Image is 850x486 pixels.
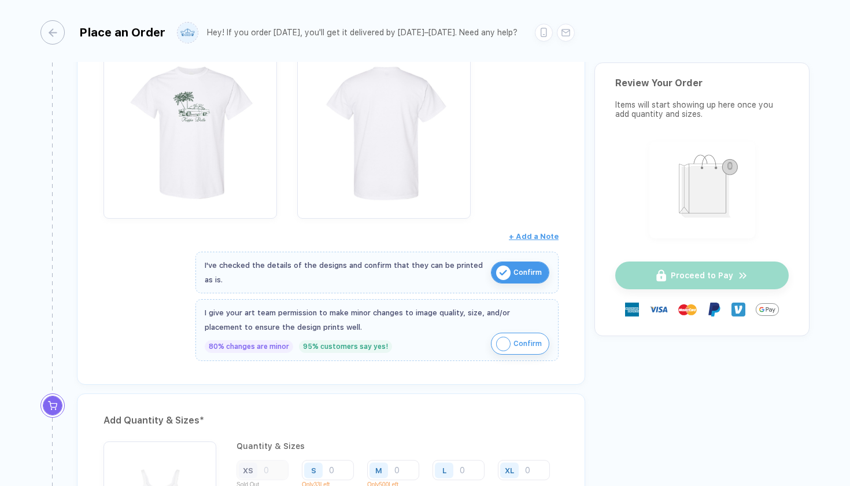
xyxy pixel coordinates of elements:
img: Paypal [707,303,721,316]
img: GPay [756,298,779,321]
div: I've checked the details of the designs and confirm that they can be printed as is. [205,258,485,287]
div: M [375,466,382,474]
button: iconConfirm [491,333,549,355]
button: iconConfirm [491,262,549,283]
button: + Add a Note [509,227,559,246]
div: S [311,466,316,474]
span: Confirm [513,263,542,282]
div: Quantity & Sizes [236,441,559,451]
img: shopping_bag.png [655,147,750,231]
div: XS [243,466,253,474]
div: I give your art team permission to make minor changes to image quality, size, and/or placement to... [205,305,549,334]
div: 95% customers say yes! [299,340,392,353]
img: Venmo [731,303,745,316]
div: Items will start showing up here once you add quantity and sizes. [615,100,789,119]
img: user profile [178,23,198,43]
div: Place an Order [79,25,165,39]
div: L [442,466,446,474]
img: 1a0099bc-981d-4e8f-a356-2bb97f73f832_nt_back_1753477574019.jpg [303,45,465,207]
div: XL [505,466,514,474]
img: express [625,303,639,316]
div: Add Quantity & Sizes [104,411,559,430]
img: icon [496,337,511,351]
img: master-card [678,300,697,319]
div: 80% changes are minor [205,340,293,353]
img: 1a0099bc-981d-4e8f-a356-2bb97f73f832_nt_front_1753477574015.jpg [109,45,271,207]
span: + Add a Note [509,232,559,241]
div: Review Your Order [615,78,789,89]
img: icon [496,266,511,280]
img: visa [649,300,668,319]
span: Confirm [513,334,542,353]
div: Hey! If you order [DATE], you'll get it delivered by [DATE]–[DATE]. Need any help? [207,28,518,38]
